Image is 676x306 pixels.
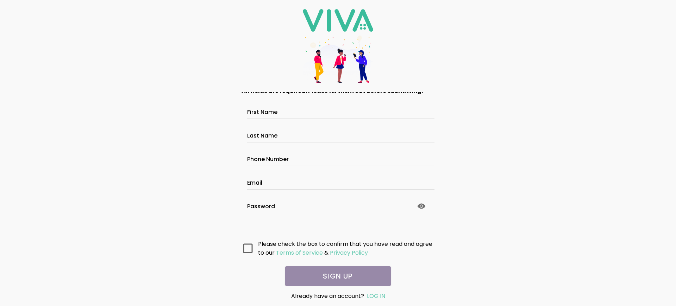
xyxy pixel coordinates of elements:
[367,292,385,300] a: LOG IN
[276,249,323,257] ion-text: Terms of Service
[256,238,437,259] ion-col: Please check the box to confirm that you have read and agree to our &
[256,292,420,300] div: Already have an account?
[330,249,368,257] ion-text: Privacy Policy
[242,87,423,95] strong: All fields are required. Please fill them out before submitting.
